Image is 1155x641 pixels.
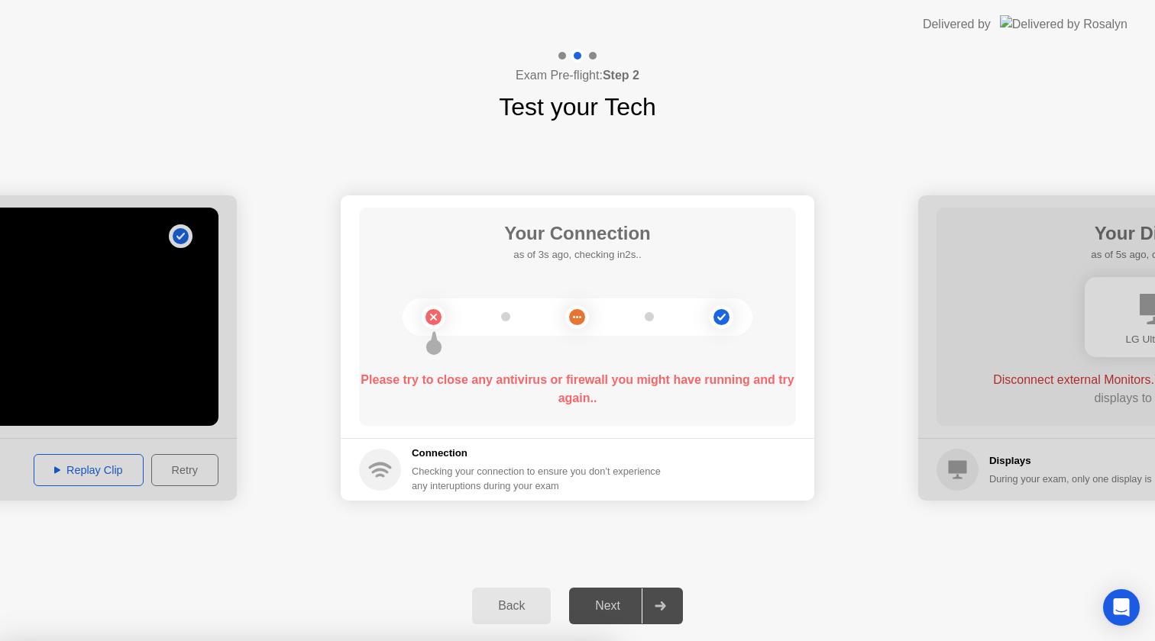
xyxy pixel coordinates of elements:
[603,69,639,82] b: Step 2
[412,446,670,461] h5: Connection
[504,220,651,247] h1: Your Connection
[1103,589,1140,626] div: Open Intercom Messenger
[499,89,656,125] h1: Test your Tech
[361,373,794,404] b: Please try to close any antivirus or firewall you might have running and try again..
[504,247,651,263] h5: as of 3s ago, checking in2s..
[1000,15,1127,33] img: Delivered by Rosalyn
[574,599,642,613] div: Next
[923,15,991,34] div: Delivered by
[412,464,670,493] div: Checking your connection to ensure you don’t experience any interuptions during your exam
[516,66,639,85] h4: Exam Pre-flight:
[477,599,546,613] div: Back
